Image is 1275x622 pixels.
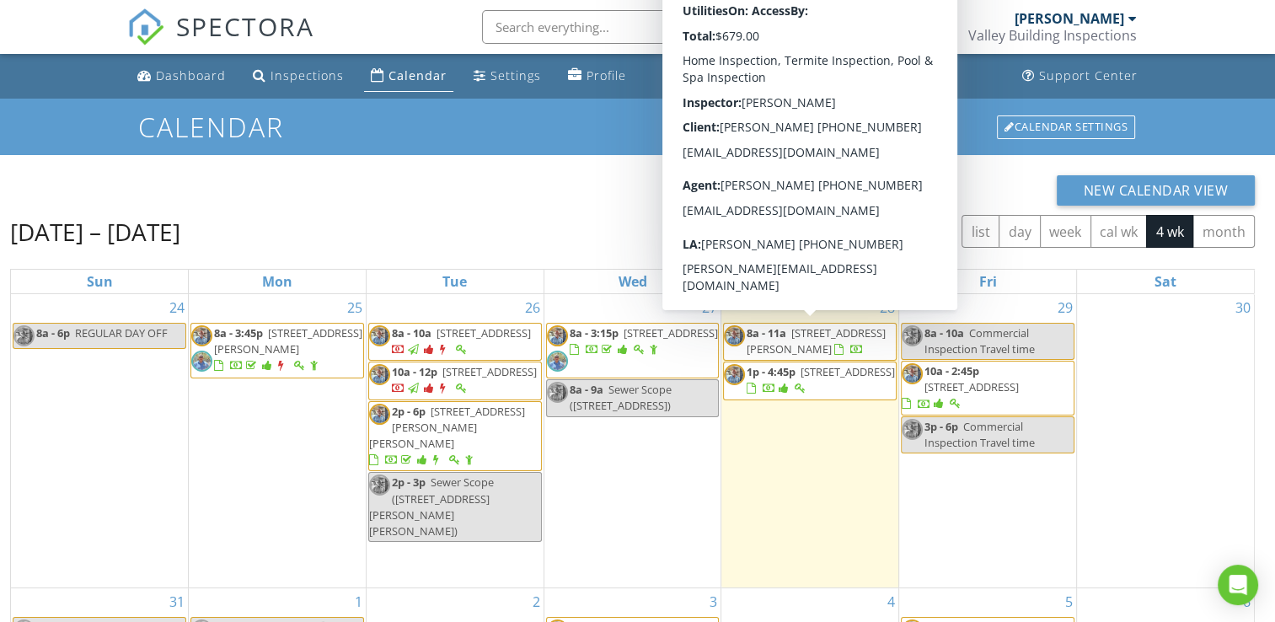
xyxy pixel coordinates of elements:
span: Commercial Inspection Travel time [924,325,1035,357]
img: unnamed.jpg [547,325,568,346]
a: Sunday [83,270,116,293]
span: 1p - 4:45p [747,364,796,379]
td: Go to August 24, 2025 [11,294,189,588]
span: 10a - 2:45p [924,363,979,378]
a: 2p - 6p [STREET_ADDRESS][PERSON_NAME][PERSON_NAME] [368,401,542,472]
img: unnamed.jpg [902,325,923,346]
a: Go to September 2, 2025 [529,588,544,615]
a: Friday [975,270,999,293]
td: Go to August 29, 2025 [899,294,1077,588]
span: 8a - 10a [392,325,431,340]
img: unnamed.jpg [191,325,212,346]
a: Thursday [794,270,827,293]
div: Support Center [1039,67,1138,83]
a: 8a - 11a [STREET_ADDRESS][PERSON_NAME] [723,323,897,361]
td: Go to August 25, 2025 [189,294,367,588]
img: unnamed.jpg [369,475,390,496]
h1: Calendar [138,112,1137,142]
a: 10a - 12p [STREET_ADDRESS] [392,364,537,395]
a: Wednesday [614,270,650,293]
span: 3p - 6p [924,419,958,434]
img: unnamed.jpg [369,364,390,385]
a: 2p - 6p [STREET_ADDRESS][PERSON_NAME][PERSON_NAME] [369,404,525,468]
img: unnamed.jpg [13,325,35,346]
td: Go to August 27, 2025 [544,294,721,588]
div: Inspections [271,67,344,83]
span: 8a - 9a [570,382,603,397]
button: Next [913,214,952,249]
span: [STREET_ADDRESS] [924,379,1019,394]
a: 8a - 10a [STREET_ADDRESS] [392,325,531,357]
h2: [DATE] – [DATE] [10,215,180,249]
img: josue_2.jpg [191,351,212,372]
a: Saturday [1151,270,1180,293]
span: 2p - 6p [392,404,426,419]
img: unnamed.jpg [547,382,568,403]
a: Go to September 4, 2025 [884,588,898,615]
span: [STREET_ADDRESS][PERSON_NAME][PERSON_NAME] [369,404,525,451]
a: 8a - 3:45p [STREET_ADDRESS][PERSON_NAME] [190,323,364,378]
a: Tuesday [439,270,470,293]
span: [STREET_ADDRESS] [437,325,531,340]
span: REGULAR DAY OFF [75,325,168,340]
a: Go to September 3, 2025 [706,588,721,615]
a: 8a - 3:45p [STREET_ADDRESS][PERSON_NAME] [214,325,362,373]
a: SPECTORA [127,23,314,58]
span: SPECTORA [176,8,314,44]
a: Go to August 31, 2025 [166,588,188,615]
button: cal wk [1090,215,1148,248]
span: [STREET_ADDRESS][PERSON_NAME] [747,325,886,357]
a: Calendar Settings [995,114,1137,141]
span: [STREET_ADDRESS] [624,325,718,340]
a: Support Center [1015,61,1144,92]
a: Calendar [364,61,453,92]
a: Settings [467,61,548,92]
a: 8a - 10a [STREET_ADDRESS] [368,323,542,361]
span: 8a - 3:45p [214,325,263,340]
div: Dashboard [156,67,226,83]
button: list [962,215,999,248]
input: Search everything... [482,10,819,44]
img: unnamed.jpg [724,325,745,346]
a: Go to August 28, 2025 [876,294,898,321]
img: unnamed.jpg [724,364,745,385]
button: month [1192,215,1255,248]
div: Calendar Settings [997,115,1135,139]
td: Go to August 30, 2025 [1076,294,1254,588]
img: unnamed.jpg [369,404,390,425]
span: [STREET_ADDRESS][PERSON_NAME] [214,325,362,357]
a: Dashboard [131,61,233,92]
a: 8a - 11a [STREET_ADDRESS][PERSON_NAME] [747,325,886,357]
a: Go to August 25, 2025 [344,294,366,321]
div: Settings [490,67,541,83]
a: 8a - 3:15p [STREET_ADDRESS] [570,325,718,357]
img: unnamed.jpg [369,325,390,346]
div: Open Intercom Messenger [1218,565,1258,605]
img: The Best Home Inspection Software - Spectora [127,8,164,46]
button: week [1040,215,1091,248]
span: 8a - 10a [924,325,964,340]
button: 4 wk [1146,215,1193,248]
a: Inspections [246,61,351,92]
span: [STREET_ADDRESS] [442,364,537,379]
span: 8a - 6p [36,325,70,340]
span: Sewer Scope ([STREET_ADDRESS][PERSON_NAME][PERSON_NAME]) [369,475,494,539]
span: 10a - 12p [392,364,437,379]
a: Go to August 29, 2025 [1054,294,1076,321]
a: 10a - 12p [STREET_ADDRESS] [368,362,542,399]
a: Go to August 27, 2025 [699,294,721,321]
button: New Calendar View [1057,175,1256,206]
div: Calendar [388,67,447,83]
a: Profile [561,61,633,92]
div: Profile [587,67,626,83]
a: Go to August 30, 2025 [1232,294,1254,321]
button: day [999,215,1041,248]
td: Go to August 28, 2025 [721,294,899,588]
button: [DATE] [802,215,864,248]
a: Go to August 26, 2025 [522,294,544,321]
img: josue_2.jpg [547,351,568,372]
img: unnamed.jpg [902,419,923,440]
span: 8a - 11a [747,325,786,340]
a: Go to September 5, 2025 [1062,588,1076,615]
span: 2p - 3p [392,475,426,490]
